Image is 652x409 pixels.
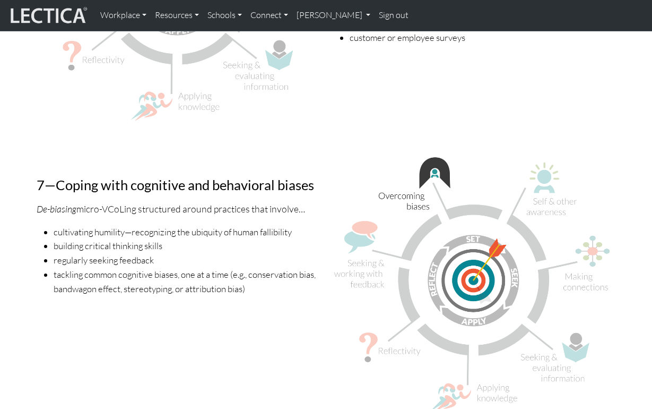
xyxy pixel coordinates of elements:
[292,4,375,27] a: [PERSON_NAME]
[37,201,320,216] p: micro-VCoLing structured around practices that involve…
[54,239,320,253] li: building critical thinking skills
[151,4,203,27] a: Resources
[54,225,320,240] li: cultivating humility—recognizing the ubiquity of human fallibility
[54,253,320,268] li: regularly seeking feedback
[246,4,292,27] a: Connect
[8,5,88,25] img: lecticalive
[96,4,151,27] a: Workplace
[203,4,246,27] a: Schools
[375,4,413,27] a: Sign out
[37,177,320,193] h3: 7—Coping with cognitive and behavioral biases
[54,268,320,296] li: tackling common cognitive biases, one at a time (e.g., conservation bias, bandwagon effect, stere...
[37,203,76,215] i: De-biasing
[350,31,616,45] li: customer or employee surveys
